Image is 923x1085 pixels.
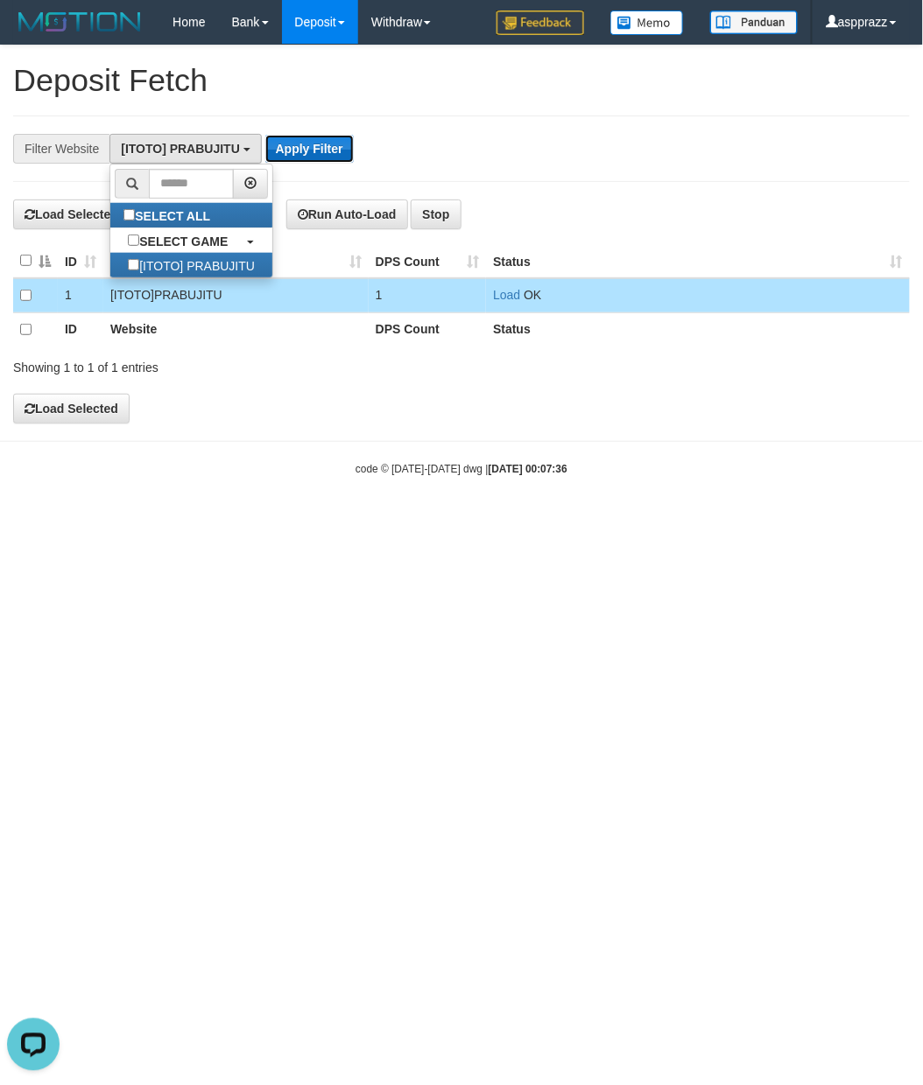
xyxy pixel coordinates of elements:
[497,10,584,35] img: Feedback.jpg
[265,135,354,163] button: Apply Filter
[411,199,461,229] button: Stop
[356,463,567,475] small: code © [DATE]-[DATE] dwg |
[110,203,228,227] label: SELECT ALL
[493,288,520,302] a: Load
[103,244,369,278] th: Website: activate to sort column ascending
[286,199,408,229] button: Run Auto-Load
[110,228,272,253] a: SELECT GAME
[58,244,103,278] th: ID: activate to sort column ascending
[7,7,60,59] button: Open LiveChat chat widget
[103,312,369,346] th: Website
[13,63,910,98] h1: Deposit Fetch
[710,10,798,34] img: panduan.png
[13,199,130,229] button: Load Selected
[486,244,910,278] th: Status: activate to sort column ascending
[13,394,130,423] button: Load Selected
[58,278,103,313] td: 1
[13,134,109,164] div: Filter Website
[128,234,139,246] input: SELECT GAME
[13,352,371,376] div: Showing 1 to 1 of 1 entries
[13,9,146,35] img: MOTION_logo.png
[121,142,240,156] span: [ITOTO] PRABUJITU
[376,288,383,302] span: 1
[369,244,486,278] th: DPS Count: activate to sort column ascending
[58,312,103,346] th: ID
[109,134,262,164] button: [ITOTO] PRABUJITU
[489,463,567,475] strong: [DATE] 00:07:36
[139,234,228,248] b: SELECT GAME
[486,312,910,346] th: Status
[103,278,369,313] td: [ITOTO] PRABUJITU
[128,259,139,270] input: [ITOTO] PRABUJITU
[369,312,486,346] th: DPS Count
[610,10,684,35] img: Button%20Memo.svg
[123,209,135,220] input: SELECT ALL
[110,253,272,277] label: [ITOTO] PRABUJITU
[524,288,541,302] span: OK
